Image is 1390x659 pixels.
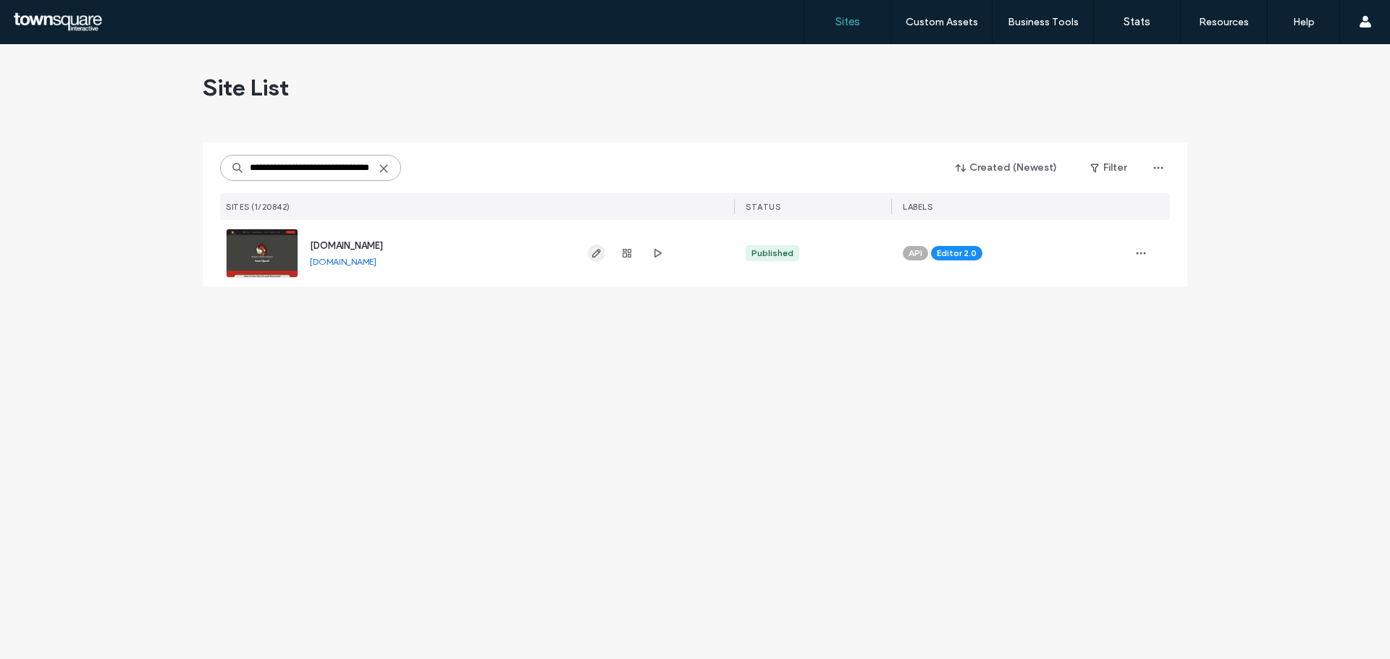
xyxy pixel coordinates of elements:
[1008,16,1079,28] label: Business Tools
[746,202,780,212] span: STATUS
[203,73,289,102] span: Site List
[909,247,922,260] span: API
[310,240,383,251] a: [DOMAIN_NAME]
[1076,156,1141,179] button: Filter
[226,202,290,212] span: SITES (1/20842)
[1293,16,1315,28] label: Help
[903,202,932,212] span: LABELS
[33,10,62,23] span: Help
[937,247,977,260] span: Editor 2.0
[1124,15,1150,28] label: Stats
[943,156,1070,179] button: Created (Newest)
[310,256,376,267] a: [DOMAIN_NAME]
[751,247,793,260] div: Published
[1199,16,1249,28] label: Resources
[835,15,860,28] label: Sites
[906,16,978,28] label: Custom Assets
